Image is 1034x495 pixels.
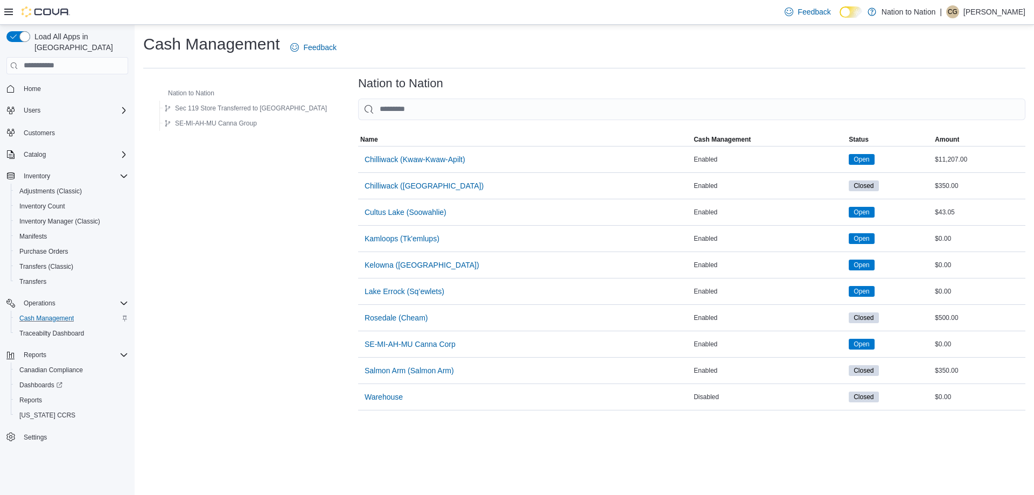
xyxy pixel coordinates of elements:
span: Open [849,207,874,218]
span: Cultus Lake (Soowahlie) [365,207,446,218]
span: Salmon Arm (Salmon Arm) [365,365,454,376]
div: $43.05 [933,206,1025,219]
button: Settings [2,429,132,445]
span: Status [849,135,869,144]
span: Catalog [24,150,46,159]
span: Customers [19,126,128,139]
button: SE-MI-AH-MU Canna Corp [360,333,460,355]
span: Inventory [24,172,50,180]
span: Inventory Manager (Classic) [15,215,128,228]
span: Customers [24,129,55,137]
span: Traceabilty Dashboard [19,329,84,338]
span: Chilliwack (Kwaw-Kwaw-Apilt) [365,154,465,165]
span: Catalog [19,148,128,161]
div: Cam Gottfriedson [946,5,959,18]
div: $0.00 [933,338,1025,351]
button: Catalog [2,147,132,162]
a: [US_STATE] CCRS [15,409,80,422]
img: Cova [22,6,70,17]
span: Users [24,106,40,115]
span: Kamloops (Tk'emlups) [365,233,439,244]
button: SE-MI-AH-MU Canna Group [160,117,261,130]
button: Salmon Arm (Salmon Arm) [360,360,458,381]
input: This is a search bar. As you type, the results lower in the page will automatically filter. [358,99,1025,120]
span: Sec 119 Store Transferred to [GEOGRAPHIC_DATA] [175,104,327,113]
button: Canadian Compliance [11,362,132,378]
button: Users [19,104,45,117]
div: Enabled [691,153,847,166]
span: SE-MI-AH-MU Canna Group [175,119,257,128]
span: Operations [24,299,55,308]
div: Enabled [691,311,847,324]
div: $350.00 [933,364,1025,377]
span: Nation to Nation [168,89,214,97]
button: Name [358,133,691,146]
button: Catalog [19,148,50,161]
button: Inventory Count [11,199,132,214]
div: Enabled [691,338,847,351]
a: Dashboards [11,378,132,393]
a: Inventory Manager (Classic) [15,215,104,228]
span: Open [849,233,874,244]
div: $0.00 [933,391,1025,403]
button: Inventory [19,170,54,183]
button: Chilliwack ([GEOGRAPHIC_DATA]) [360,175,488,197]
span: Closed [849,312,878,323]
span: SE-MI-AH-MU Canna Corp [365,339,456,350]
span: Inventory Manager (Classic) [19,217,100,226]
span: Rosedale (Cheam) [365,312,428,323]
div: $350.00 [933,179,1025,192]
a: Reports [15,394,46,407]
span: Manifests [19,232,47,241]
h1: Cash Management [143,33,280,55]
span: Closed [854,392,874,402]
button: Purchase Orders [11,244,132,259]
span: Closed [849,365,878,376]
button: Operations [2,296,132,311]
button: Cultus Lake (Soowahlie) [360,201,451,223]
span: Load All Apps in [GEOGRAPHIC_DATA] [30,31,128,53]
div: Enabled [691,285,847,298]
span: Open [849,260,874,270]
button: Reports [2,347,132,362]
button: Warehouse [360,386,407,408]
div: Enabled [691,259,847,271]
div: $11,207.00 [933,153,1025,166]
button: Operations [19,297,60,310]
span: Open [854,155,869,164]
span: Open [849,154,874,165]
a: Canadian Compliance [15,364,87,377]
button: Reports [11,393,132,408]
button: Manifests [11,229,132,244]
span: Open [849,286,874,297]
a: Traceabilty Dashboard [15,327,88,340]
span: Open [854,207,869,217]
span: Cash Management [15,312,128,325]
a: Customers [19,127,59,140]
a: Feedback [780,1,835,23]
input: Dark Mode [840,6,862,18]
span: Closed [854,313,874,323]
button: Reports [19,348,51,361]
button: Cash Management [691,133,847,146]
div: Disabled [691,391,847,403]
button: Chilliwack (Kwaw-Kwaw-Apilt) [360,149,470,170]
span: [US_STATE] CCRS [19,411,75,420]
button: Inventory [2,169,132,184]
span: Open [854,287,869,296]
div: $0.00 [933,259,1025,271]
button: Customers [2,124,132,140]
h3: Nation to Nation [358,77,443,90]
a: Cash Management [15,312,78,325]
span: CG [948,5,958,18]
span: Feedback [303,42,336,53]
span: Home [19,82,128,95]
span: Lake Errock (Sq’ewlets) [365,286,444,297]
span: Canadian Compliance [19,366,83,374]
span: Amount [935,135,959,144]
span: Reports [19,348,128,361]
span: Feedback [798,6,830,17]
a: Inventory Count [15,200,69,213]
span: Closed [849,180,878,191]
